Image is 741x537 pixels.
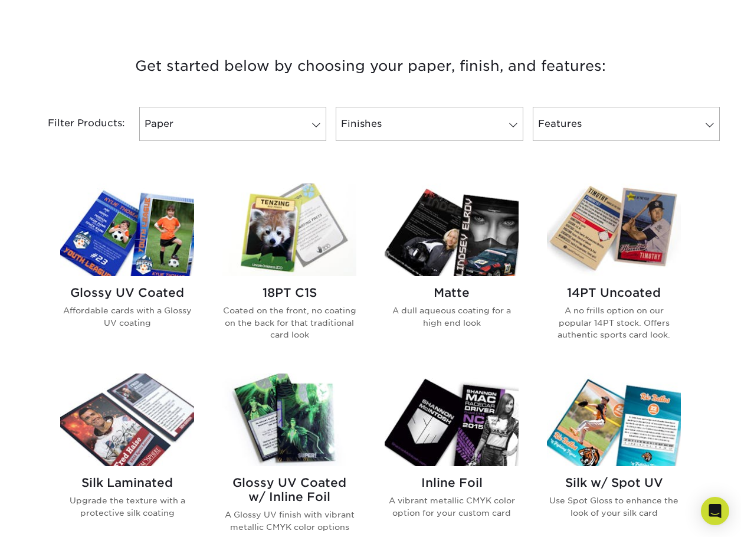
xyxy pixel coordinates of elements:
p: A Glossy UV finish with vibrant metallic CMYK color options [222,509,356,533]
p: A dull aqueous coating for a high end look [385,304,519,329]
h2: 18PT C1S [222,286,356,300]
img: Silk Laminated Trading Cards [60,374,194,466]
p: A vibrant metallic CMYK color option for your custom card [385,495,519,519]
a: 14PT Uncoated Trading Cards 14PT Uncoated A no frills option on our popular 14PT stock. Offers au... [547,184,681,359]
img: Glossy UV Coated Trading Cards [60,184,194,276]
div: Filter Products: [17,107,135,141]
a: Finishes [336,107,523,141]
img: 14PT Uncoated Trading Cards [547,184,681,276]
h2: Silk w/ Spot UV [547,476,681,490]
img: Glossy UV Coated w/ Inline Foil Trading Cards [222,374,356,466]
a: Matte Trading Cards Matte A dull aqueous coating for a high end look [385,184,519,359]
h2: Glossy UV Coated w/ Inline Foil [222,476,356,504]
p: Use Spot Gloss to enhance the look of your silk card [547,495,681,519]
a: 18PT C1S Trading Cards 18PT C1S Coated on the front, no coating on the back for that traditional ... [222,184,356,359]
h3: Get started below by choosing your paper, finish, and features: [25,40,716,93]
a: Paper [139,107,326,141]
h2: Silk Laminated [60,476,194,490]
img: 18PT C1S Trading Cards [222,184,356,276]
img: Matte Trading Cards [385,184,519,276]
p: Upgrade the texture with a protective silk coating [60,495,194,519]
img: Inline Foil Trading Cards [385,374,519,466]
h2: Matte [385,286,519,300]
p: Coated on the front, no coating on the back for that traditional card look [222,304,356,340]
h2: Inline Foil [385,476,519,490]
img: Silk w/ Spot UV Trading Cards [547,374,681,466]
a: Features [533,107,720,141]
p: A no frills option on our popular 14PT stock. Offers authentic sports card look. [547,304,681,340]
div: Open Intercom Messenger [701,497,729,525]
h2: Glossy UV Coated [60,286,194,300]
a: Glossy UV Coated Trading Cards Glossy UV Coated Affordable cards with a Glossy UV coating [60,184,194,359]
h2: 14PT Uncoated [547,286,681,300]
p: Affordable cards with a Glossy UV coating [60,304,194,329]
